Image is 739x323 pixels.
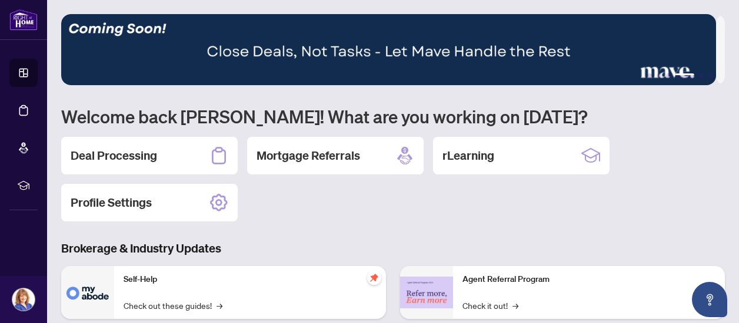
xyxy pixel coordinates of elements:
[512,299,518,312] span: →
[462,273,715,286] p: Agent Referral Program
[400,277,453,309] img: Agent Referral Program
[124,299,222,312] a: Check out these guides!→
[442,147,494,164] h2: rLearning
[61,240,725,257] h3: Brokerage & Industry Updates
[12,288,35,311] img: Profile Icon
[647,73,652,78] button: 1
[692,282,727,317] button: Open asap
[61,14,716,85] img: Slide 3
[666,73,671,78] button: 3
[257,147,360,164] h2: Mortgage Referrals
[61,105,725,127] h1: Welcome back [PERSON_NAME]! What are you working on [DATE]?
[9,9,38,31] img: logo
[124,273,377,286] p: Self-Help
[71,147,157,164] h2: Deal Processing
[217,299,222,312] span: →
[71,194,152,211] h2: Profile Settings
[708,73,713,78] button: 6
[657,73,661,78] button: 2
[367,271,381,285] span: pushpin
[462,299,518,312] a: Check it out!→
[675,73,694,78] button: 4
[699,73,704,78] button: 5
[61,266,114,319] img: Self-Help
